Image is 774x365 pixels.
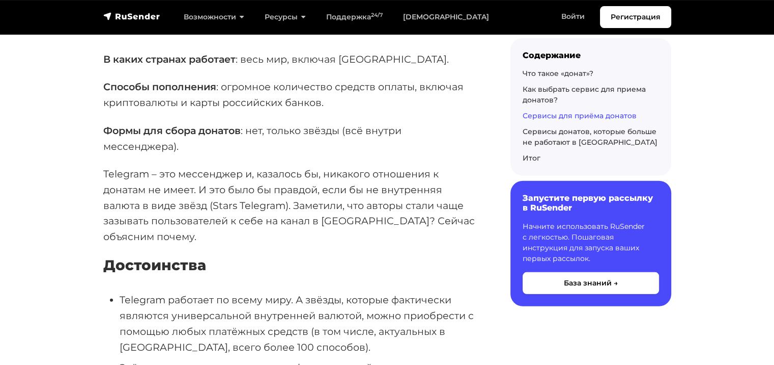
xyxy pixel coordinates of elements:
[523,69,593,78] a: Что такое «донат»?
[523,50,659,60] div: Содержание
[103,53,236,65] strong: В каких странах работает
[510,181,671,306] a: Запустите первую рассылку в RuSender Начните использовать RuSender с легкостью. Пошаговая инструк...
[103,79,478,110] p: : огромное количество средств оплаты, включая криптовалюты и карты российских банков.
[174,7,254,28] a: Возможности
[523,193,659,213] h6: Запустите первую рассылку в RuSender
[103,81,216,93] strong: Способы пополнения
[103,123,478,154] p: : нет, только звёзды (всё внутри мессенджера).
[103,11,160,21] img: RuSender
[103,51,478,67] p: : весь мир, включая [GEOGRAPHIC_DATA].
[254,7,316,28] a: Ресурсы
[103,166,478,245] p: Telegram – это мессенджер и, казалось бы, никакого отношения к донатам не имеет. И это было бы пр...
[316,7,393,28] a: Поддержка24/7
[523,272,659,294] button: База знаний →
[600,6,671,28] a: Регистрация
[523,153,540,163] a: Итог
[393,7,499,28] a: [DEMOGRAPHIC_DATA]
[551,6,595,27] a: Войти
[103,257,478,274] h4: Достоинства
[523,221,659,264] p: Начните использовать RuSender с легкостью. Пошаговая инструкция для запуска ваших первых рассылок.
[523,85,646,105] a: Как выбрать сервис для приема донатов?
[120,292,478,355] li: Telegram работает по всему миру. А звёзды, которые фактически являются универсальной внутренней в...
[103,124,241,137] strong: Формы для сбора донатов
[371,12,383,18] sup: 24/7
[523,127,657,147] a: Сервисы донатов, которые больше не работают в [GEOGRAPHIC_DATA]
[523,111,637,120] a: Сервисы для приёма донатов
